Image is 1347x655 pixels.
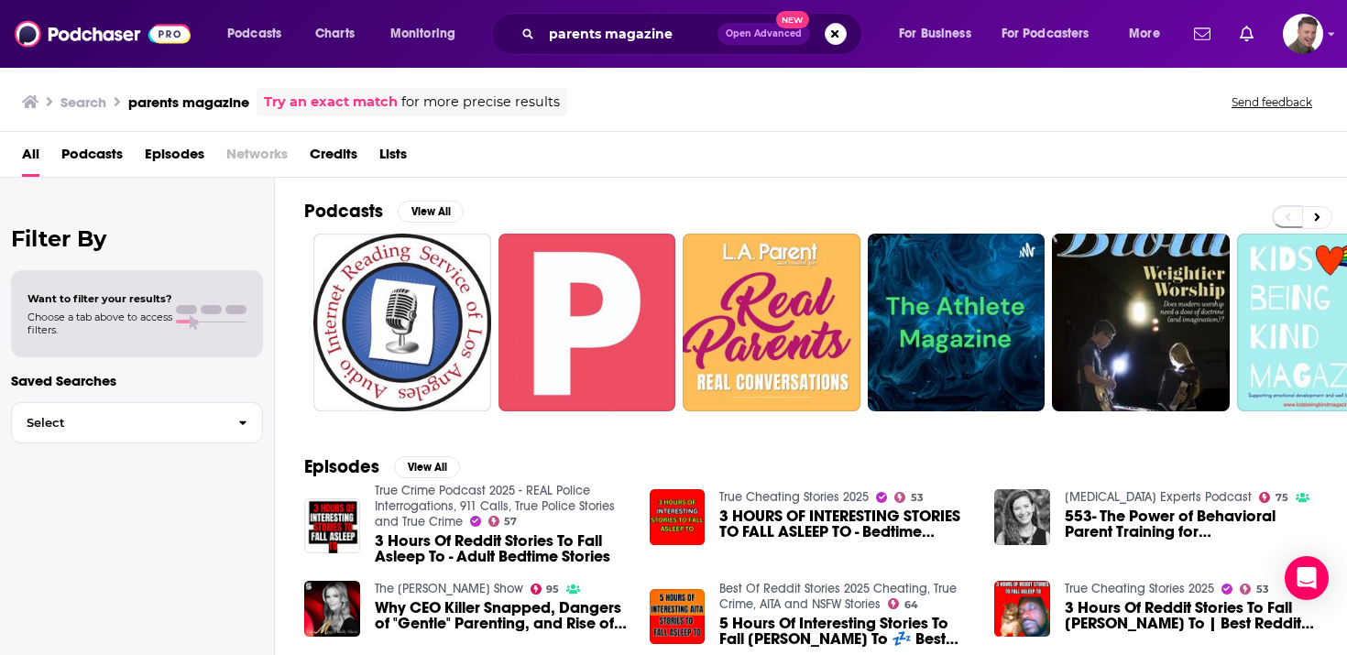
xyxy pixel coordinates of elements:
button: Send feedback [1226,94,1318,110]
a: True Cheating Stories 2025 [719,489,869,505]
span: for more precise results [401,92,560,113]
h2: Episodes [304,455,379,478]
a: 64 [888,598,918,609]
a: Charts [303,19,366,49]
button: open menu [990,19,1116,49]
button: open menu [1116,19,1183,49]
span: Charts [315,21,355,47]
button: View All [394,456,460,478]
div: Search podcasts, credits, & more... [509,13,880,55]
span: 553- The Power of Behavioral Parent Training for [MEDICAL_DATA] [1065,508,1318,540]
img: 553- The Power of Behavioral Parent Training for ADHD [994,489,1050,545]
a: The Megyn Kelly Show [375,581,523,596]
span: Choose a tab above to access filters. [27,311,172,336]
button: open menu [378,19,479,49]
span: Networks [226,139,288,177]
button: open menu [886,19,994,49]
a: Show notifications dropdown [1187,18,1218,49]
span: For Podcasters [1002,21,1090,47]
a: Show notifications dropdown [1232,18,1261,49]
a: EpisodesView All [304,455,460,478]
div: Open Intercom Messenger [1285,556,1329,600]
span: 5 Hours Of Interesting Stories To Fall [PERSON_NAME] To 💤 Best Reddit Stories Compilation 💤 Best ... [719,616,972,647]
span: 95 [546,585,559,594]
span: Podcasts [227,21,281,47]
span: For Business [899,21,971,47]
span: Open Advanced [726,29,802,38]
span: 75 [1276,494,1288,502]
input: Search podcasts, credits, & more... [542,19,717,49]
span: 3 Hours Of Reddit Stories To Fall [PERSON_NAME] To | Best Reddit Stories Compilation [1065,600,1318,631]
a: Episodes [145,139,204,177]
img: 5 Hours Of Interesting Stories To Fall Asleep To 💤 Best Reddit Stories Compilation 💤 Best Of Reddit [650,589,706,645]
a: 553- The Power of Behavioral Parent Training for ADHD [1065,508,1318,540]
button: Select [11,402,263,443]
a: 95 [531,584,560,595]
h3: Search [60,93,106,111]
span: Select [12,417,224,429]
a: True Crime Podcast 2025 - REAL Police Interrogations, 911 Calls, True Police Stories and True Crime [375,483,615,529]
button: Show profile menu [1283,14,1323,54]
h2: Filter By [11,225,263,252]
a: Podcasts [61,139,123,177]
img: User Profile [1283,14,1323,54]
a: Why CEO Killer Snapped, Dangers of "Gentle" Parenting, and Rise of "Normophobia," with Dr. Leonar... [375,600,628,631]
span: New [776,11,809,28]
img: 3 Hours Of Reddit Stories To Fall Asleep To | Best Reddit Stories Compilation [994,581,1050,637]
a: Credits [310,139,357,177]
span: 53 [1256,585,1269,594]
a: Try an exact match [264,92,398,113]
a: 3 Hours Of Reddit Stories To Fall Asleep To - Adult Bedtime Stories [375,533,628,564]
a: Lists [379,139,407,177]
a: 57 [488,516,518,527]
a: 5 Hours Of Interesting Stories To Fall Asleep To 💤 Best Reddit Stories Compilation 💤 Best Of Reddit [719,616,972,647]
span: 53 [911,494,924,502]
button: Open AdvancedNew [717,23,810,45]
span: More [1129,21,1160,47]
h3: parents magazine [128,93,249,111]
p: Saved Searches [11,372,263,389]
a: True Cheating Stories 2025 [1065,581,1214,596]
a: 75 [1259,492,1288,503]
span: Logged in as braden [1283,14,1323,54]
span: Want to filter your results? [27,292,172,305]
a: ADHD Experts Podcast [1065,489,1252,505]
h2: Podcasts [304,200,383,223]
a: All [22,139,39,177]
a: PodcastsView All [304,200,464,223]
button: View All [398,201,464,223]
a: 53 [1240,584,1269,595]
img: Podchaser - Follow, Share and Rate Podcasts [15,16,191,51]
a: 53 [894,492,924,503]
img: 3 Hours Of Reddit Stories To Fall Asleep To - Adult Bedtime Stories [304,498,360,554]
span: 64 [904,601,918,609]
img: 3 HOURS OF INTERESTING STORIES TO FALL ASLEEP TO - Bedtime Stories For Adults [650,489,706,545]
a: 3 Hours Of Reddit Stories To Fall Asleep To | Best Reddit Stories Compilation [1065,600,1318,631]
a: Best Of Reddit Stories 2025 Cheating, True Crime, AITA and NSFW Stories [719,581,957,612]
span: 57 [504,518,517,526]
a: 3 HOURS OF INTERESTING STORIES TO FALL ASLEEP TO - Bedtime Stories For Adults [719,508,972,540]
button: open menu [214,19,305,49]
span: Monitoring [390,21,455,47]
span: Why CEO Killer Snapped, Dangers of "Gentle" Parenting, and Rise of "Normophobia," with Dr. [PERSO... [375,600,628,631]
img: Why CEO Killer Snapped, Dangers of "Gentle" Parenting, and Rise of "Normophobia," with Dr. Leonar... [304,581,360,637]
